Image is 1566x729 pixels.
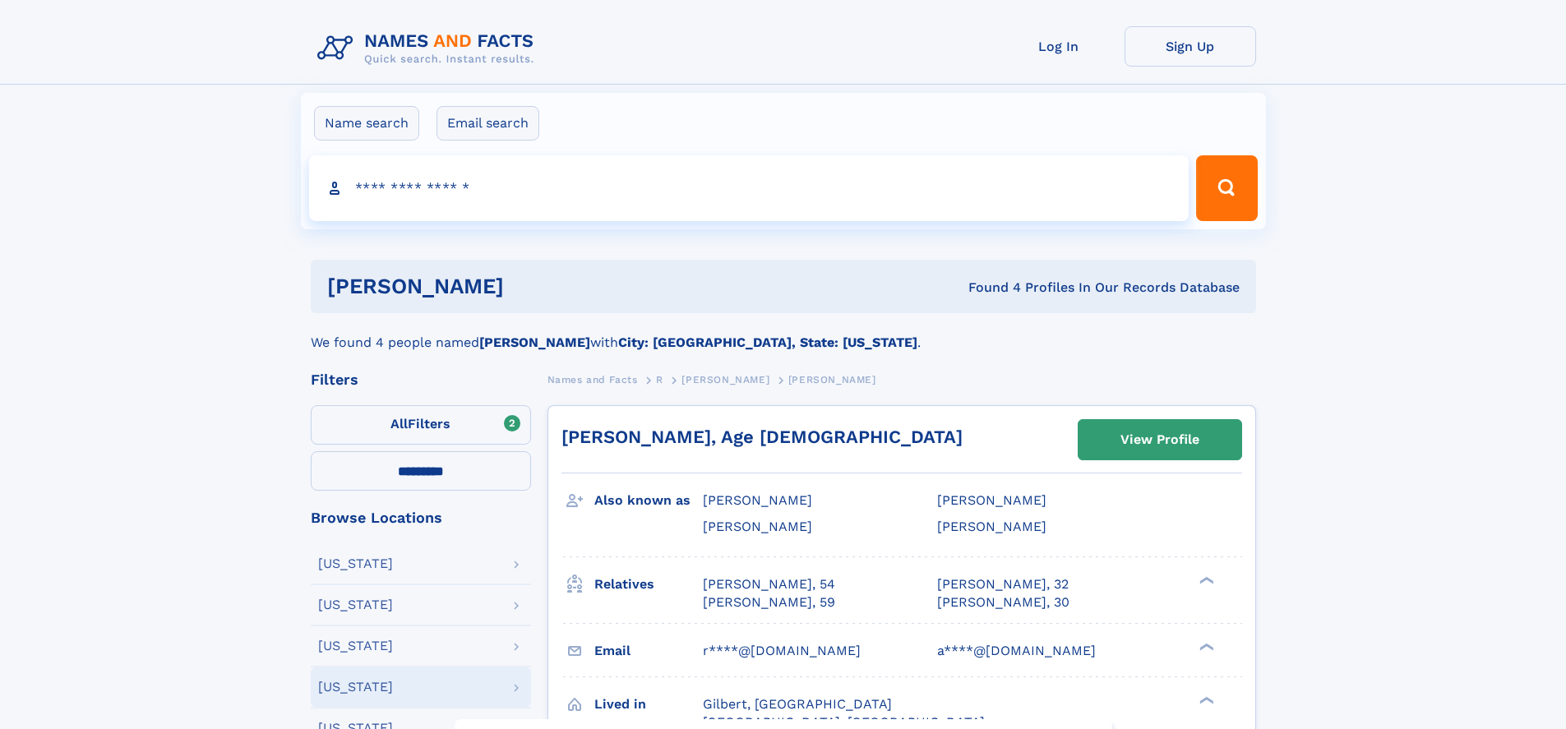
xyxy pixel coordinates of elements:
a: Log In [993,26,1125,67]
span: All [390,416,408,431]
a: [PERSON_NAME], 30 [937,593,1069,611]
div: Filters [311,372,531,387]
h3: Relatives [594,570,703,598]
div: ❯ [1195,694,1215,705]
h3: Also known as [594,487,703,514]
a: View Profile [1079,420,1241,459]
a: Names and Facts [547,369,638,390]
div: [US_STATE] [318,557,393,570]
h3: Email [594,637,703,665]
a: [PERSON_NAME], 54 [703,575,835,593]
b: City: [GEOGRAPHIC_DATA], State: [US_STATE] [618,335,917,350]
a: [PERSON_NAME], Age [DEMOGRAPHIC_DATA] [561,427,963,447]
a: [PERSON_NAME], 59 [703,593,835,611]
label: Email search [437,106,539,141]
a: [PERSON_NAME], 32 [937,575,1069,593]
span: [PERSON_NAME] [937,492,1046,508]
input: search input [309,155,1190,221]
a: R [656,369,663,390]
div: Browse Locations [311,510,531,525]
div: ❯ [1195,574,1215,585]
label: Filters [311,405,531,445]
button: Search Button [1196,155,1257,221]
span: [PERSON_NAME] [937,519,1046,534]
div: [US_STATE] [318,639,393,653]
span: [PERSON_NAME] [703,519,812,534]
span: [PERSON_NAME] [681,374,769,385]
div: We found 4 people named with . [311,313,1256,353]
span: [PERSON_NAME] [788,374,876,385]
div: Found 4 Profiles In Our Records Database [736,279,1240,297]
b: [PERSON_NAME] [479,335,590,350]
span: [PERSON_NAME] [703,492,812,508]
span: R [656,374,663,385]
a: [PERSON_NAME] [681,369,769,390]
img: Logo Names and Facts [311,26,547,71]
span: Gilbert, [GEOGRAPHIC_DATA] [703,696,892,712]
div: [US_STATE] [318,598,393,611]
a: Sign Up [1125,26,1256,67]
div: ❯ [1195,641,1215,652]
div: View Profile [1120,421,1199,459]
label: Name search [314,106,419,141]
div: [US_STATE] [318,681,393,694]
h3: Lived in [594,690,703,718]
h1: [PERSON_NAME] [327,276,737,297]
